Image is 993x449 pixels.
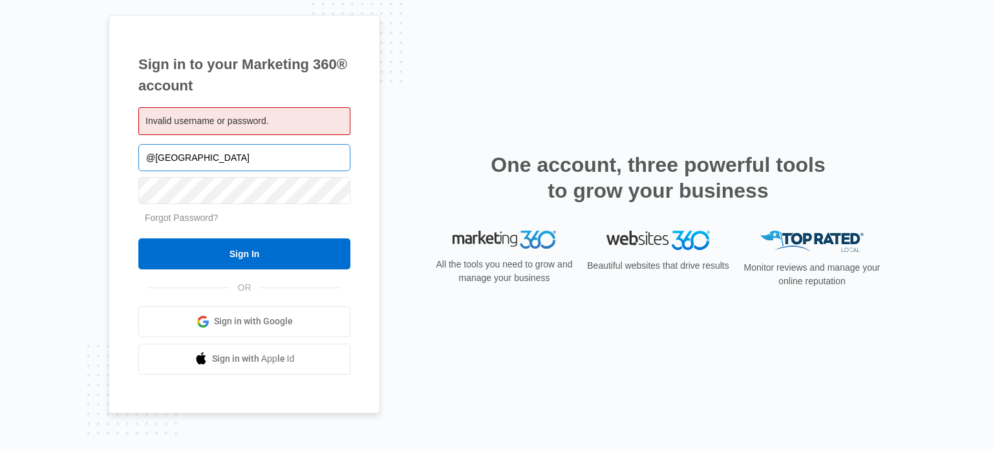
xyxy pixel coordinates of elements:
[229,281,261,295] span: OR
[214,315,293,328] span: Sign in with Google
[138,54,350,96] h1: Sign in to your Marketing 360® account
[138,306,350,337] a: Sign in with Google
[138,238,350,269] input: Sign In
[487,152,829,204] h2: One account, three powerful tools to grow your business
[432,258,577,285] p: All the tools you need to grow and manage your business
[138,344,350,375] a: Sign in with Apple Id
[145,213,219,223] a: Forgot Password?
[606,231,710,249] img: Websites 360
[586,259,731,273] p: Beautiful websites that drive results
[145,116,269,126] span: Invalid username or password.
[740,261,884,288] p: Monitor reviews and manage your online reputation
[760,231,864,252] img: Top Rated Local
[453,231,556,249] img: Marketing 360
[212,352,295,366] span: Sign in with Apple Id
[138,144,350,171] input: Email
